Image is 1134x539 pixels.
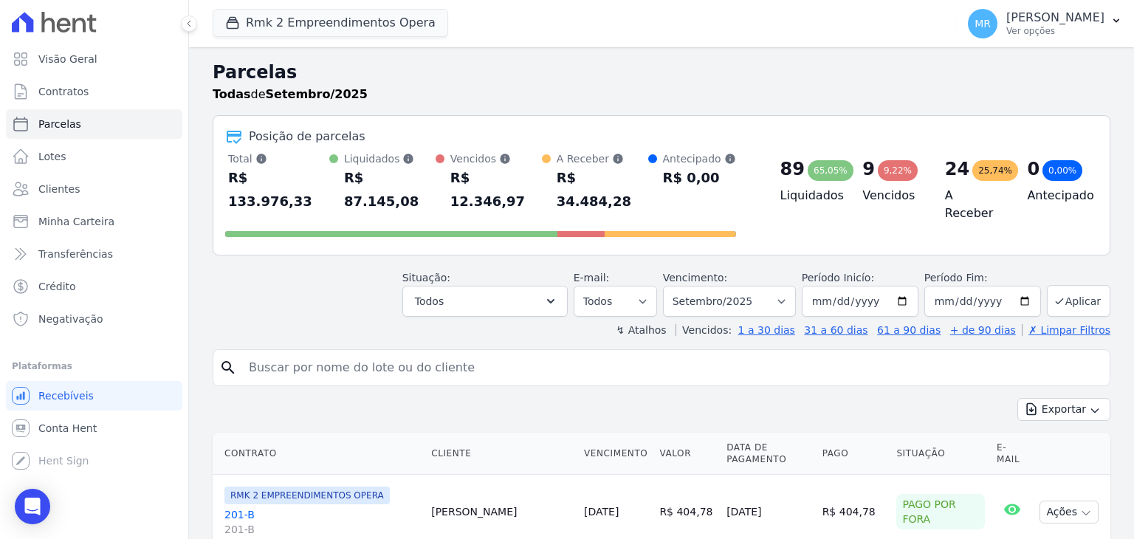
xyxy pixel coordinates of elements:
[804,324,867,336] a: 31 a 60 dias
[1039,501,1099,523] button: Ações
[663,166,736,190] div: R$ 0,00
[1027,157,1039,181] div: 0
[425,433,578,475] th: Cliente
[1006,10,1104,25] p: [PERSON_NAME]
[557,151,648,166] div: A Receber
[862,157,875,181] div: 9
[450,151,542,166] div: Vencidos
[38,214,114,229] span: Minha Carteira
[1006,25,1104,37] p: Ver opções
[877,324,941,336] a: 61 a 90 dias
[38,52,97,66] span: Visão Geral
[890,433,991,475] th: Situação
[6,207,182,236] a: Minha Carteira
[6,304,182,334] a: Negativação
[240,353,1104,382] input: Buscar por nome do lote ou do cliente
[616,324,666,336] label: ↯ Atalhos
[663,151,736,166] div: Antecipado
[896,494,985,529] div: Pago por fora
[578,433,653,475] th: Vencimento
[38,247,113,261] span: Transferências
[402,286,568,317] button: Todos
[663,272,727,284] label: Vencimento:
[738,324,795,336] a: 1 a 30 dias
[6,381,182,411] a: Recebíveis
[584,506,619,518] a: [DATE]
[228,151,329,166] div: Total
[6,109,182,139] a: Parcelas
[38,279,76,294] span: Crédito
[1027,187,1086,205] h4: Antecipado
[676,324,732,336] label: Vencidos:
[213,59,1110,86] h2: Parcelas
[721,433,816,475] th: Data de Pagamento
[344,166,436,213] div: R$ 87.145,08
[228,166,329,213] div: R$ 133.976,33
[6,272,182,301] a: Crédito
[266,87,368,101] strong: Setembro/2025
[950,324,1016,336] a: + de 90 dias
[975,18,991,29] span: MR
[1047,285,1110,317] button: Aplicar
[6,142,182,171] a: Lotes
[38,149,66,164] span: Lotes
[557,166,648,213] div: R$ 34.484,28
[6,174,182,204] a: Clientes
[924,270,1041,286] label: Período Fim:
[38,421,97,436] span: Conta Hent
[780,187,839,205] h4: Liquidados
[802,272,874,284] label: Período Inicío:
[38,84,89,99] span: Contratos
[6,77,182,106] a: Contratos
[249,128,365,145] div: Posição de parcelas
[945,157,969,181] div: 24
[653,433,721,475] th: Valor
[12,357,176,375] div: Plataformas
[6,239,182,269] a: Transferências
[808,160,853,181] div: 65,05%
[956,3,1134,44] button: MR [PERSON_NAME] Ver opções
[991,433,1034,475] th: E-mail
[213,86,368,103] p: de
[878,160,918,181] div: 9,22%
[213,433,425,475] th: Contrato
[945,187,1004,222] h4: A Receber
[817,433,891,475] th: Pago
[219,359,237,377] i: search
[213,87,251,101] strong: Todas
[450,166,542,213] div: R$ 12.346,97
[38,388,94,403] span: Recebíveis
[38,182,80,196] span: Clientes
[224,522,419,537] span: 201-B
[38,312,103,326] span: Negativação
[402,272,450,284] label: Situação:
[972,160,1018,181] div: 25,74%
[780,157,805,181] div: 89
[862,187,921,205] h4: Vencidos
[224,487,390,504] span: RMK 2 EMPREENDIMENTOS OPERA
[224,507,419,537] a: 201-B201-B
[344,151,436,166] div: Liquidados
[1017,398,1110,421] button: Exportar
[213,9,448,37] button: Rmk 2 Empreendimentos Opera
[15,489,50,524] div: Open Intercom Messenger
[1042,160,1082,181] div: 0,00%
[6,413,182,443] a: Conta Hent
[574,272,610,284] label: E-mail:
[415,292,444,310] span: Todos
[1022,324,1110,336] a: ✗ Limpar Filtros
[38,117,81,131] span: Parcelas
[6,44,182,74] a: Visão Geral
